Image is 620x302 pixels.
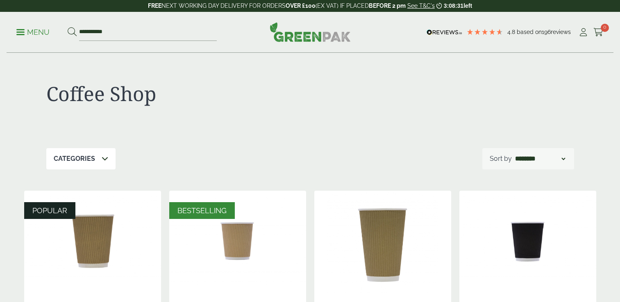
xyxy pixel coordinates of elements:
[490,154,512,164] p: Sort by
[270,22,351,42] img: GreenPak Supplies
[463,2,472,9] span: left
[513,154,567,164] select: Shop order
[314,191,451,293] img: 16oz Kraft c
[427,29,462,35] img: REVIEWS.io
[593,26,604,38] a: 0
[593,28,604,36] i: Cart
[444,2,463,9] span: 3:08:31
[16,27,50,37] p: Menu
[177,206,227,215] span: BESTSELLING
[32,206,67,215] span: POPULAR
[542,29,551,35] span: 196
[517,29,542,35] span: Based on
[578,28,588,36] i: My Account
[46,82,310,106] h1: Coffee Shop
[459,191,596,293] img: 8oz Black Ripple Cup -0
[466,28,503,36] div: 4.79 Stars
[551,29,571,35] span: reviews
[148,2,161,9] strong: FREE
[16,27,50,36] a: Menu
[507,29,517,35] span: 4.8
[369,2,406,9] strong: BEFORE 2 pm
[601,24,609,32] span: 0
[24,191,161,293] img: 12oz Kraft Ripple Cup-0
[54,154,95,164] p: Categories
[286,2,316,9] strong: OVER £100
[169,191,306,293] img: 8oz Kraft Ripple Cup-0
[407,2,435,9] a: See T&C's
